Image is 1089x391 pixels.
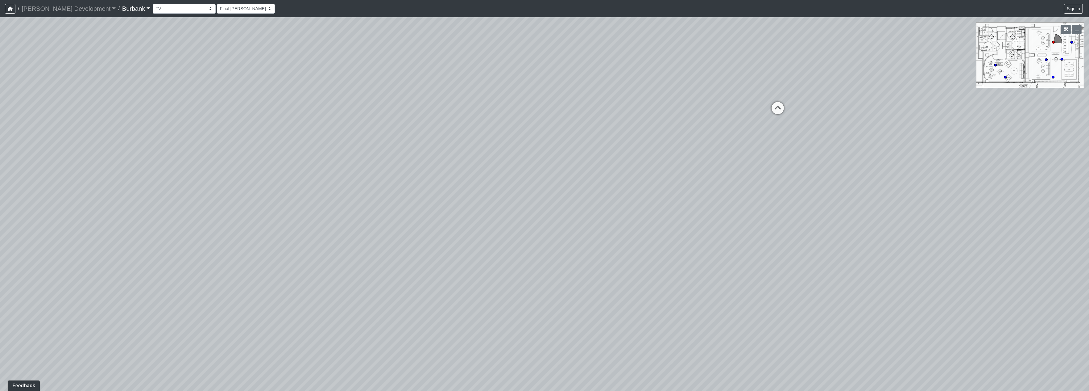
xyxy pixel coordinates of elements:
a: [PERSON_NAME] Development [22,2,116,15]
span: / [15,2,22,15]
button: Sign in [1064,4,1083,14]
iframe: Ybug feedback widget [5,379,41,391]
a: Burbank [122,2,151,15]
span: / [116,2,122,15]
